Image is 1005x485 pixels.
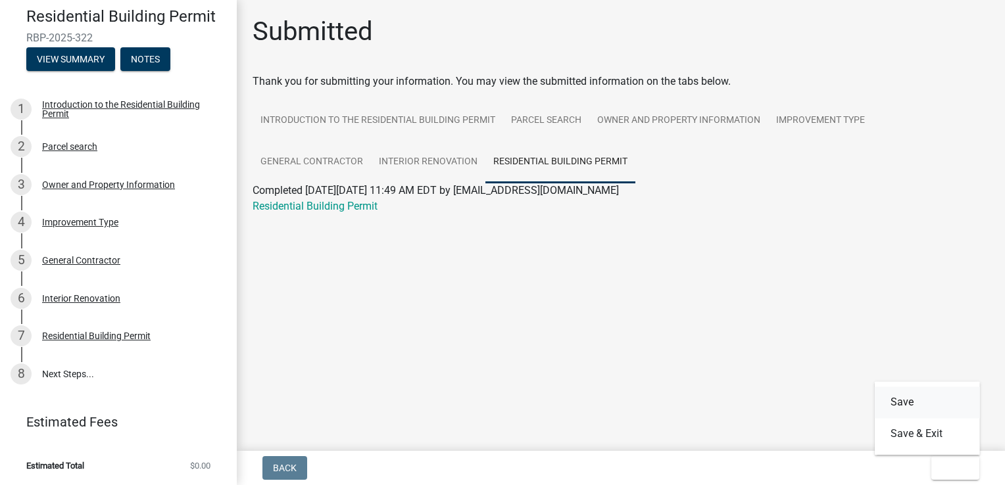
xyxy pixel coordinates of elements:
[42,218,118,227] div: Improvement Type
[26,7,226,26] h4: Residential Building Permit
[26,461,84,470] span: Estimated Total
[120,47,170,71] button: Notes
[11,250,32,271] div: 5
[42,331,151,340] div: Residential Building Permit
[42,100,216,118] div: Introduction to the Residential Building Permit
[875,386,980,418] button: Save
[120,55,170,65] wm-modal-confirm: Notes
[42,294,120,303] div: Interior Renovation
[253,100,503,142] a: Introduction to the Residential Building Permit
[253,184,619,196] span: Completed [DATE][DATE] 11:49 AM EDT by [EMAIL_ADDRESS][DOMAIN_NAME]
[11,212,32,233] div: 4
[11,409,216,435] a: Estimated Fees
[931,456,979,480] button: Exit
[503,100,589,142] a: Parcel search
[875,381,980,455] div: Exit
[42,142,97,151] div: Parcel search
[942,463,961,473] span: Exit
[11,99,32,120] div: 1
[875,418,980,450] button: Save & Exit
[11,325,32,346] div: 7
[253,200,378,212] a: Residential Building Permit
[273,463,297,473] span: Back
[262,456,307,480] button: Back
[371,141,485,183] a: Interior Renovation
[42,180,175,189] div: Owner and Property Information
[26,47,115,71] button: View Summary
[190,461,210,470] span: $0.00
[485,141,635,183] a: Residential Building Permit
[253,141,371,183] a: General Contractor
[26,55,115,65] wm-modal-confirm: Summary
[589,100,768,142] a: Owner and Property Information
[768,100,873,142] a: Improvement Type
[42,256,120,265] div: General Contractor
[11,363,32,384] div: 8
[11,174,32,195] div: 3
[11,136,32,157] div: 2
[26,32,210,44] span: RBP-2025-322
[253,74,989,89] div: Thank you for submitting your information. You may view the submitted information on the tabs below.
[253,16,373,47] h1: Submitted
[11,288,32,309] div: 6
